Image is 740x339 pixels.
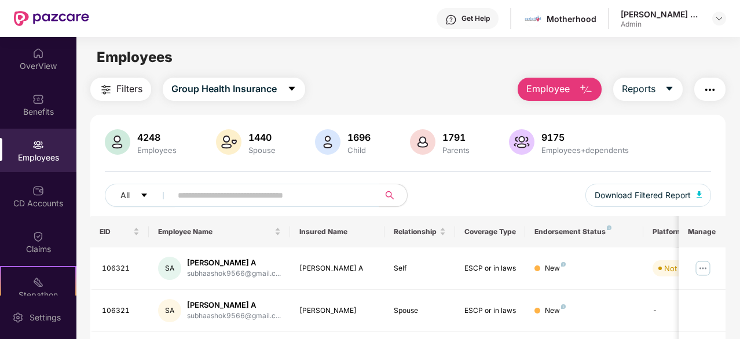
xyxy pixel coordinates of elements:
div: New [545,263,566,274]
img: svg+xml;base64,PHN2ZyB4bWxucz0iaHR0cDovL3d3dy53My5vcmcvMjAwMC9zdmciIHdpZHRoPSI4IiBoZWlnaHQ9IjgiIH... [607,225,611,230]
div: 1696 [345,132,373,143]
button: Reportscaret-down [613,78,683,101]
td: - [643,290,726,332]
span: search [379,191,401,200]
div: [PERSON_NAME] G C [621,9,702,20]
th: Insured Name [290,216,384,247]
div: [PERSON_NAME] A [187,300,281,311]
span: Download Filtered Report [595,189,691,202]
img: svg+xml;base64,PHN2ZyB4bWxucz0iaHR0cDovL3d3dy53My5vcmcvMjAwMC9zdmciIHdpZHRoPSIyNCIgaGVpZ2h0PSIyNC... [99,83,113,97]
div: SA [158,257,181,280]
img: svg+xml;base64,PHN2ZyB4bWxucz0iaHR0cDovL3d3dy53My5vcmcvMjAwMC9zdmciIHhtbG5zOnhsaW5rPSJodHRwOi8vd3... [697,191,702,198]
span: Employee Name [158,227,272,236]
div: Settings [26,312,64,323]
img: New Pazcare Logo [14,11,89,26]
div: Get Help [461,14,490,23]
img: svg+xml;base64,PHN2ZyB4bWxucz0iaHR0cDovL3d3dy53My5vcmcvMjAwMC9zdmciIHhtbG5zOnhsaW5rPSJodHRwOi8vd3... [410,129,435,155]
button: Filters [90,78,151,101]
img: svg+xml;base64,PHN2ZyB4bWxucz0iaHR0cDovL3d3dy53My5vcmcvMjAwMC9zdmciIHdpZHRoPSI4IiBoZWlnaHQ9IjgiIH... [561,304,566,309]
div: New [545,305,566,316]
div: Not Verified [664,263,706,274]
div: Platform Status [653,227,716,236]
img: svg+xml;base64,PHN2ZyBpZD0iQmVuZWZpdHMiIHhtbG5zPSJodHRwOi8vd3d3LnczLm9yZy8yMDAwL3N2ZyIgd2lkdGg9Ij... [32,93,44,105]
img: manageButton [694,259,712,278]
span: Employees [97,49,173,65]
div: subhaashok9566@gmail.c... [187,311,281,322]
span: caret-down [287,84,296,94]
th: Manage [679,216,726,247]
button: Employee [518,78,602,101]
div: Spouse [246,145,278,155]
span: Filters [116,82,142,96]
div: Child [345,145,373,155]
span: Group Health Insurance [171,82,277,96]
button: Group Health Insurancecaret-down [163,78,305,101]
span: Employee [526,82,570,96]
th: Coverage Type [455,216,526,247]
div: 1440 [246,132,278,143]
span: All [120,189,130,202]
div: Motherhood [547,13,596,24]
div: subhaashok9566@gmail.c... [187,268,281,279]
img: svg+xml;base64,PHN2ZyBpZD0iQ0RfQWNjb3VudHMiIGRhdGEtbmFtZT0iQ0QgQWNjb3VudHMiIHhtbG5zPSJodHRwOi8vd3... [32,185,44,196]
img: svg+xml;base64,PHN2ZyBpZD0iQ2xhaW0iIHhtbG5zPSJodHRwOi8vd3d3LnczLm9yZy8yMDAwL3N2ZyIgd2lkdGg9IjIwIi... [32,231,44,242]
img: svg+xml;base64,PHN2ZyB4bWxucz0iaHR0cDovL3d3dy53My5vcmcvMjAwMC9zdmciIHhtbG5zOnhsaW5rPSJodHRwOi8vd3... [105,129,130,155]
span: caret-down [665,84,674,94]
div: 106321 [102,305,140,316]
img: svg+xml;base64,PHN2ZyBpZD0iSG9tZSIgeG1sbnM9Imh0dHA6Ly93d3cudzMub3JnLzIwMDAvc3ZnIiB3aWR0aD0iMjAiIG... [32,48,44,59]
div: Stepathon [1,289,75,301]
div: 4248 [135,132,179,143]
div: Endorsement Status [534,227,633,236]
img: svg+xml;base64,PHN2ZyB4bWxucz0iaHR0cDovL3d3dy53My5vcmcvMjAwMC9zdmciIHdpZHRoPSI4IiBoZWlnaHQ9IjgiIH... [561,262,566,267]
img: svg+xml;base64,PHN2ZyB4bWxucz0iaHR0cDovL3d3dy53My5vcmcvMjAwMC9zdmciIHhtbG5zOnhsaW5rPSJodHRwOi8vd3... [315,129,340,155]
img: svg+xml;base64,PHN2ZyB4bWxucz0iaHR0cDovL3d3dy53My5vcmcvMjAwMC9zdmciIHdpZHRoPSIyNCIgaGVpZ2h0PSIyNC... [703,83,717,97]
div: 9175 [539,132,631,143]
div: Spouse [394,305,446,316]
th: EID [90,216,149,247]
div: Employees+dependents [539,145,631,155]
div: Parents [440,145,472,155]
span: EID [100,227,131,236]
img: svg+xml;base64,PHN2ZyBpZD0iRHJvcGRvd24tMzJ4MzIiIHhtbG5zPSJodHRwOi8vd3d3LnczLm9yZy8yMDAwL3N2ZyIgd2... [715,14,724,23]
button: search [379,184,408,207]
img: svg+xml;base64,PHN2ZyBpZD0iSGVscC0zMngzMiIgeG1sbnM9Imh0dHA6Ly93d3cudzMub3JnLzIwMDAvc3ZnIiB3aWR0aD... [445,14,457,25]
div: 1791 [440,132,472,143]
span: Relationship [394,227,437,236]
div: Self [394,263,446,274]
span: Reports [622,82,655,96]
img: svg+xml;base64,PHN2ZyBpZD0iRW1wbG95ZWVzIiB4bWxucz0iaHR0cDovL3d3dy53My5vcmcvMjAwMC9zdmciIHdpZHRoPS... [32,139,44,151]
th: Relationship [384,216,455,247]
button: Download Filtered Report [585,184,712,207]
button: Allcaret-down [105,184,175,207]
img: svg+xml;base64,PHN2ZyBpZD0iU2V0dGluZy0yMHgyMCIgeG1sbnM9Imh0dHA6Ly93d3cudzMub3JnLzIwMDAvc3ZnIiB3aW... [12,312,24,323]
th: Employee Name [149,216,290,247]
img: svg+xml;base64,PHN2ZyB4bWxucz0iaHR0cDovL3d3dy53My5vcmcvMjAwMC9zdmciIHdpZHRoPSIyMSIgaGVpZ2h0PSIyMC... [32,276,44,288]
img: motherhood%20_%20logo.png [525,10,541,27]
div: 106321 [102,263,140,274]
div: Admin [621,20,702,29]
img: svg+xml;base64,PHN2ZyB4bWxucz0iaHR0cDovL3d3dy53My5vcmcvMjAwMC9zdmciIHhtbG5zOnhsaW5rPSJodHRwOi8vd3... [579,83,593,97]
div: ESCP or in laws [464,305,516,316]
span: caret-down [140,191,148,201]
div: [PERSON_NAME] A [299,263,375,274]
div: Employees [135,145,179,155]
div: [PERSON_NAME] A [187,257,281,268]
img: svg+xml;base64,PHN2ZyB4bWxucz0iaHR0cDovL3d3dy53My5vcmcvMjAwMC9zdmciIHhtbG5zOnhsaW5rPSJodHRwOi8vd3... [216,129,241,155]
div: SA [158,299,181,322]
img: svg+xml;base64,PHN2ZyB4bWxucz0iaHR0cDovL3d3dy53My5vcmcvMjAwMC9zdmciIHhtbG5zOnhsaW5rPSJodHRwOi8vd3... [509,129,534,155]
div: [PERSON_NAME] [299,305,375,316]
div: ESCP or in laws [464,263,516,274]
